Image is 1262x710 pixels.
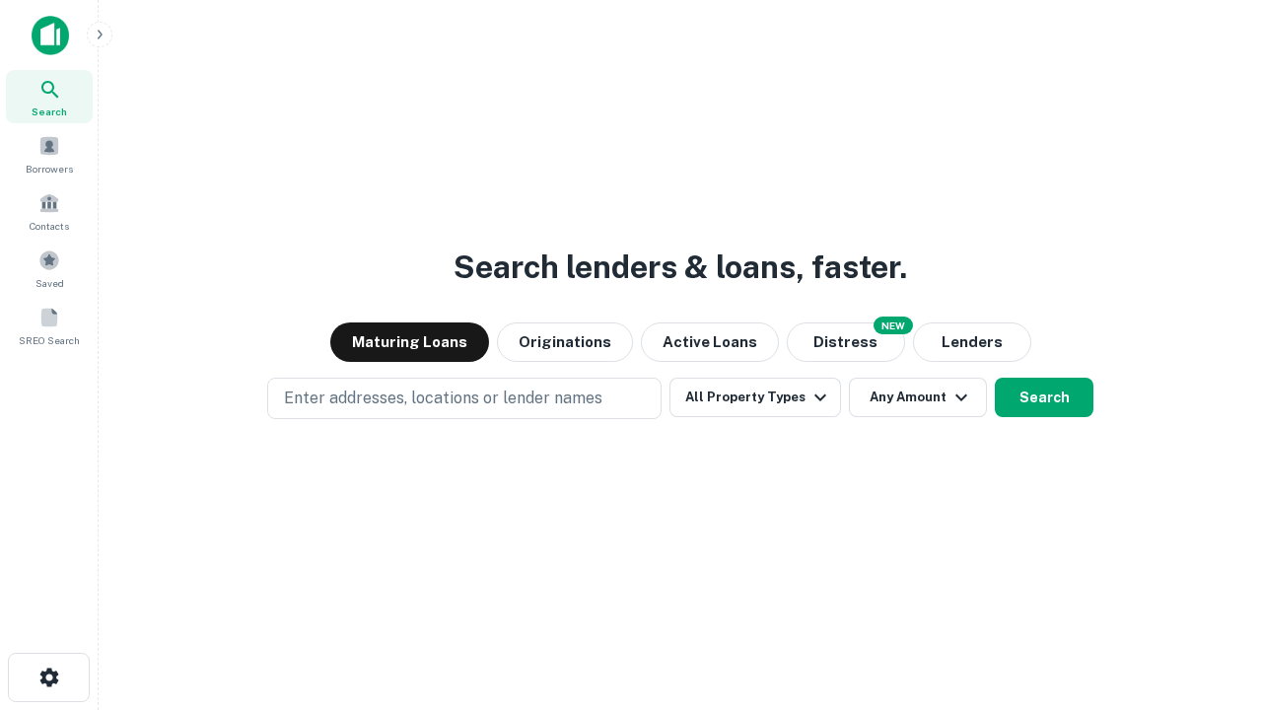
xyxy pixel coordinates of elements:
[669,378,841,417] button: All Property Types
[6,242,93,295] a: Saved
[995,378,1093,417] button: Search
[641,322,779,362] button: Active Loans
[849,378,987,417] button: Any Amount
[497,322,633,362] button: Originations
[454,244,907,291] h3: Search lenders & loans, faster.
[874,317,913,334] div: NEW
[6,299,93,352] a: SREO Search
[6,184,93,238] a: Contacts
[913,322,1031,362] button: Lenders
[267,378,662,419] button: Enter addresses, locations or lender names
[32,104,67,119] span: Search
[330,322,489,362] button: Maturing Loans
[26,161,73,177] span: Borrowers
[6,127,93,180] a: Borrowers
[284,387,602,410] p: Enter addresses, locations or lender names
[787,322,905,362] button: Search distressed loans with lien and other non-mortgage details.
[30,218,69,234] span: Contacts
[35,275,64,291] span: Saved
[1163,552,1262,647] iframe: Chat Widget
[19,332,80,348] span: SREO Search
[32,16,69,55] img: capitalize-icon.png
[6,70,93,123] a: Search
